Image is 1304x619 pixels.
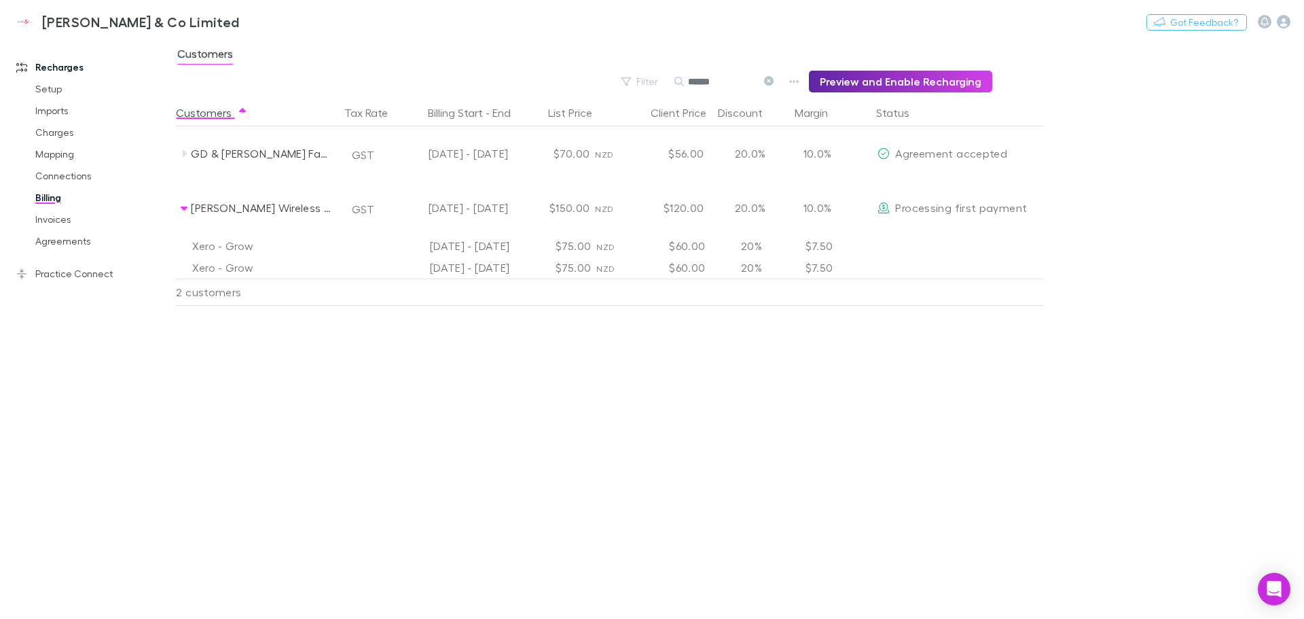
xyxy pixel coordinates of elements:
div: $60.00 [629,257,710,279]
button: Billing Start - End [428,99,527,126]
span: NZD [596,264,615,274]
div: [PERSON_NAME] Wireless LimitedGST[DATE] - [DATE]$150.00NZD$120.0020.0%10.0%EditProcessing first p... [176,181,1051,235]
span: NZD [595,204,613,214]
button: Tax Rate [344,99,404,126]
button: Got Feedback? [1146,14,1247,31]
div: 20.0% [709,181,791,235]
button: Client Price [651,99,723,126]
div: $150.00 [513,181,595,235]
div: Xero - Grow [192,235,333,257]
a: Charges [22,122,183,143]
a: Agreements [22,230,183,252]
img: Epplett & Co Limited's Logo [14,14,37,30]
span: Agreement accepted [895,147,1007,160]
div: [DATE] - [DATE] [397,181,508,235]
div: GD & [PERSON_NAME] Family TrustGST[DATE] - [DATE]$70.00NZD$56.0020.0%10.0%EditAgreement accepted [176,126,1051,181]
p: 10.0% [796,145,831,162]
div: $120.00 [628,181,709,235]
p: 10.0% [796,200,831,216]
div: $75.00 [515,235,596,257]
a: Imports [22,100,183,122]
div: $7.50 [792,257,873,279]
a: Invoices [22,209,183,230]
button: List Price [548,99,609,126]
div: [DATE] - [DATE] [397,126,508,181]
a: Practice Connect [3,263,183,285]
a: Connections [22,165,183,187]
a: Setup [22,78,183,100]
div: Open Intercom Messenger [1258,573,1290,605]
button: GST [346,198,380,220]
div: [PERSON_NAME] Wireless Limited [191,181,335,235]
a: Billing [22,187,183,209]
div: [DATE] - [DATE] [393,235,515,257]
a: [PERSON_NAME] & Co Limited [5,5,248,38]
h3: [PERSON_NAME] & Co Limited [42,14,240,30]
div: 20.0% [709,126,791,181]
div: GD & [PERSON_NAME] Family Trust [191,126,335,181]
div: $7.50 [792,235,873,257]
button: Preview and Enable Recharging [809,71,992,92]
button: Status [876,99,926,126]
div: $56.00 [628,126,709,181]
div: $60.00 [629,235,710,257]
div: $75.00 [515,257,596,279]
div: 2 customers [176,279,339,306]
a: Recharges [3,56,183,78]
span: NZD [595,149,613,160]
div: [DATE] - [DATE] [393,257,515,279]
div: Xero - Grow [192,257,333,279]
button: Filter [615,73,666,90]
button: Margin [795,99,844,126]
a: Mapping [22,143,183,165]
div: $70.00 [513,126,595,181]
span: Processing first payment [895,201,1027,214]
span: Customers [177,47,233,65]
button: Discount [718,99,779,126]
div: 20% [710,235,792,257]
button: GST [346,144,380,166]
div: 20% [710,257,792,279]
span: NZD [596,242,615,252]
button: Customers [176,99,248,126]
